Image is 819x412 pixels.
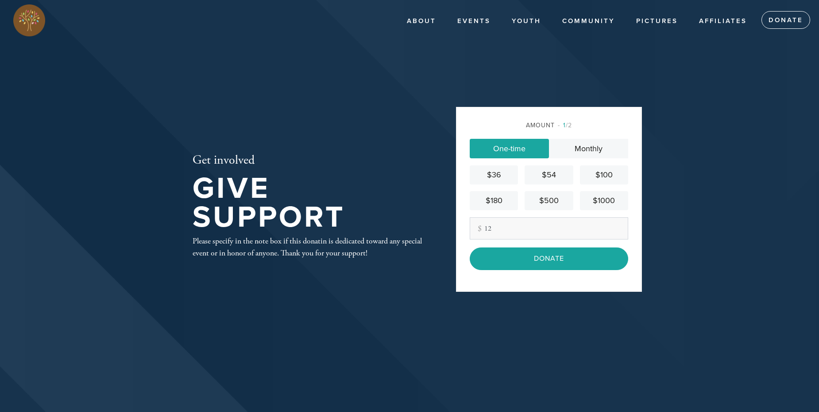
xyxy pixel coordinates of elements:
[505,13,548,30] a: Youth
[692,13,753,30] a: Affiliates
[13,4,45,36] img: Full%20Color%20Icon.png
[193,174,427,232] h1: Give Support
[473,169,514,181] div: $36
[193,153,427,168] h2: Get involved
[558,122,572,129] span: /2
[583,169,625,181] div: $100
[556,13,622,30] a: Community
[549,139,628,158] a: Monthly
[525,165,573,184] a: $54
[761,11,810,29] a: Donate
[470,217,628,239] input: Other amount
[583,195,625,207] div: $1000
[470,191,518,210] a: $180
[400,13,443,30] a: About
[580,165,628,184] a: $100
[473,195,514,207] div: $180
[470,121,628,130] div: Amount
[193,235,427,259] div: Please specify in the note box if this donatin is dedicated toward any special event or in honor ...
[525,191,573,210] a: $500
[451,13,497,30] a: Events
[470,247,628,270] input: Donate
[563,122,566,129] span: 1
[630,13,684,30] a: PICTURES
[470,165,518,184] a: $36
[528,195,569,207] div: $500
[528,169,569,181] div: $54
[470,139,549,158] a: One-time
[580,191,628,210] a: $1000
